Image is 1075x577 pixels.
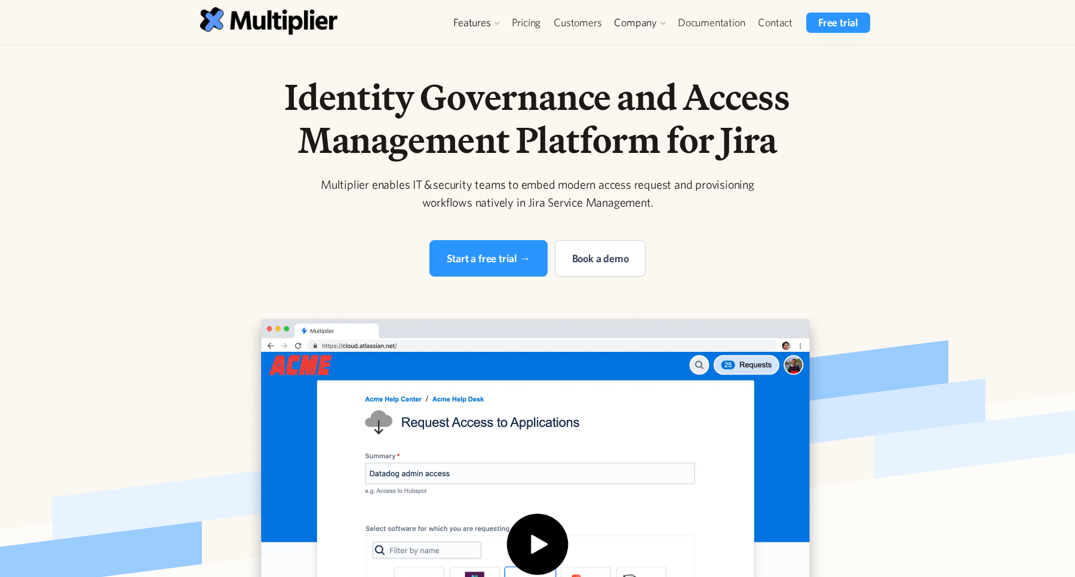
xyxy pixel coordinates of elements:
[547,13,608,33] a: Customers
[232,75,843,161] h1: Identity Governance and Access Management Platform for Jira
[806,13,870,33] a: Free trial
[429,240,548,277] a: Start a free trial →
[453,16,490,30] div: Features
[555,240,646,277] a: Book a demo
[608,13,671,33] div: Company
[614,16,657,30] div: Company
[447,250,530,266] div: Start a free trial →
[671,13,751,33] a: Documentation
[751,13,799,33] a: Contact
[505,13,548,33] a: Pricing
[308,176,767,211] div: Multiplier enables IT & security teams to embed modern access request and provisioning workflows ...
[447,13,505,33] div: Features
[572,250,629,266] div: Book a demo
